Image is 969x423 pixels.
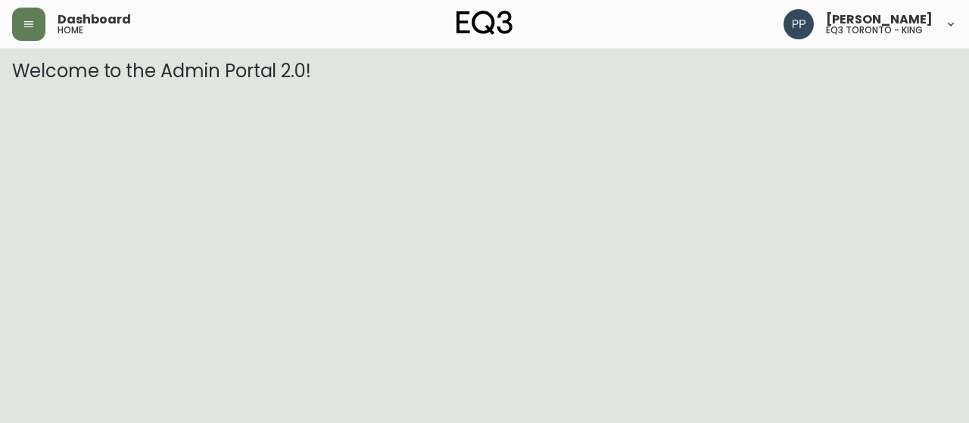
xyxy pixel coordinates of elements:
span: Dashboard [58,14,131,26]
span: [PERSON_NAME] [826,14,933,26]
h3: Welcome to the Admin Portal 2.0! [12,61,957,82]
img: 93ed64739deb6bac3372f15ae91c6632 [784,9,814,39]
img: logo [456,11,513,35]
h5: eq3 toronto - king [826,26,923,35]
h5: home [58,26,83,35]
